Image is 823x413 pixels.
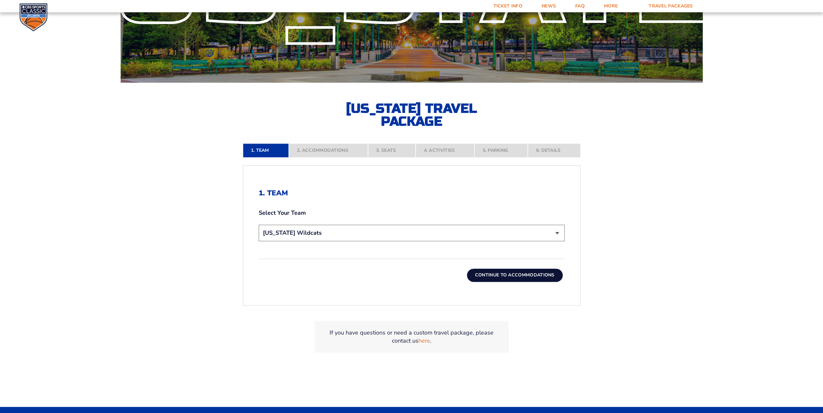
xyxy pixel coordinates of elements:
button: Continue To Accommodations [467,269,563,282]
h2: [US_STATE] Travel Package [341,102,483,128]
label: Select Your Team [259,209,565,217]
a: here [418,337,430,345]
img: CBS Sports Classic [19,3,48,31]
p: If you have questions or need a custom travel package, please contact us . [322,329,501,345]
h2: 1. Team [259,189,565,197]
